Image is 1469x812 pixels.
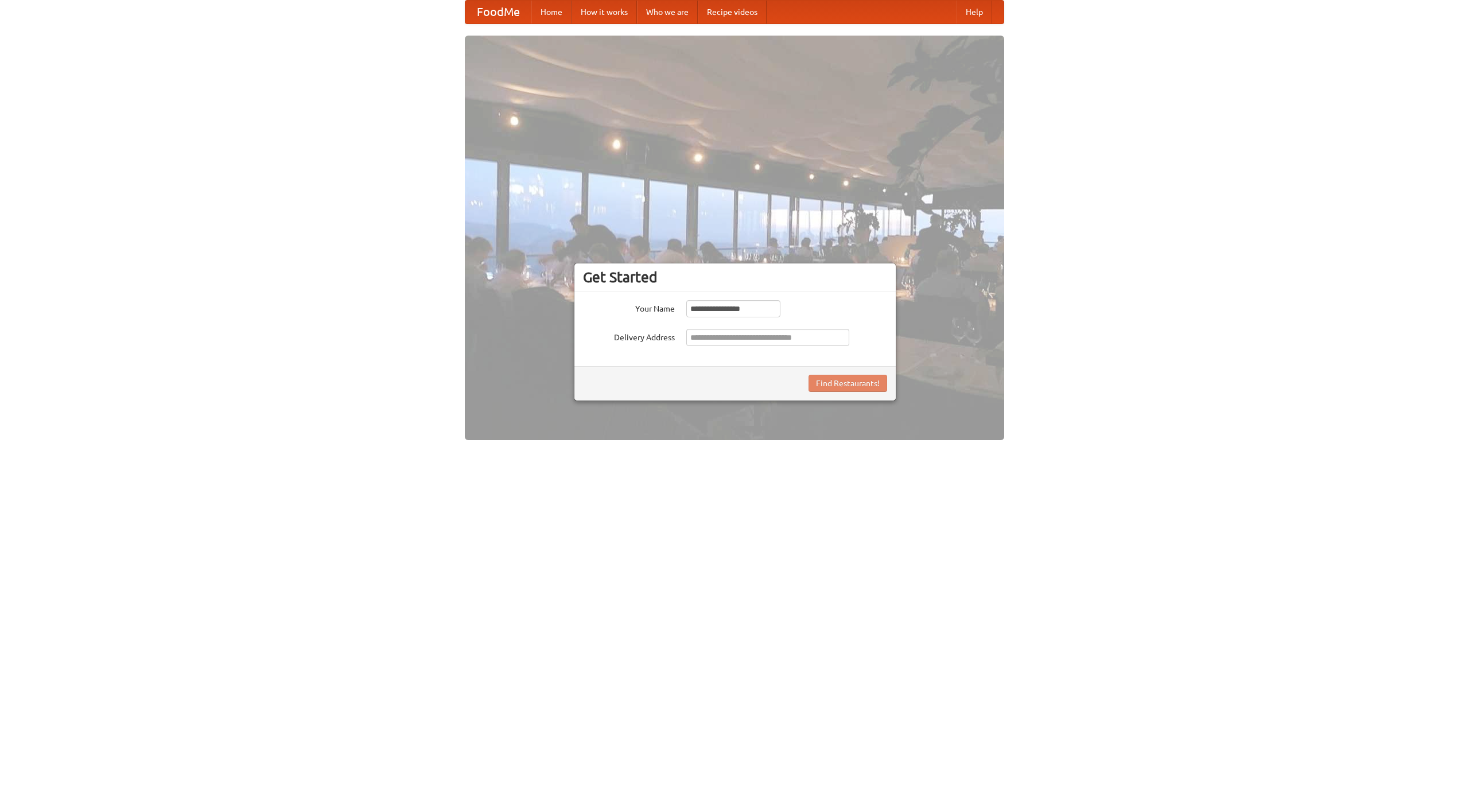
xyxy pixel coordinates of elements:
a: How it works [572,1,637,24]
a: FoodMe [465,1,531,24]
h3: Get Started [583,269,887,286]
a: Recipe videos [698,1,767,24]
button: Find Restaurants! [809,375,887,392]
a: Home [531,1,572,24]
a: Help [957,1,992,24]
label: Your Name [583,300,675,314]
a: Who we are [637,1,698,24]
label: Delivery Address [583,329,675,343]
